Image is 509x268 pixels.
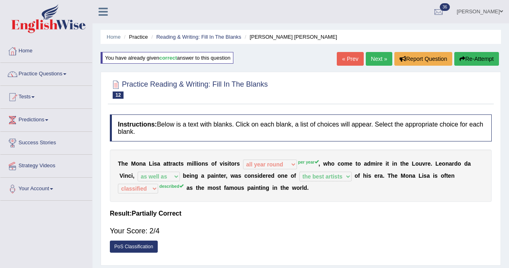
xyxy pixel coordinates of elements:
b: v [422,160,425,167]
b: a [163,160,167,167]
b: . [431,160,432,167]
b: . [383,172,384,179]
b: a [427,172,430,179]
a: Your Account [0,178,92,198]
b: i [152,160,154,167]
b: L [418,172,422,179]
b: t [280,185,282,191]
b: r [452,160,454,167]
b: o [291,172,294,179]
b: t [229,160,231,167]
b: e [186,172,190,179]
a: Reading & Writing: Fill In The Blanks [156,34,241,40]
b: n [262,185,266,191]
a: Home [107,34,121,40]
b: f [444,172,446,179]
b: e [268,172,271,179]
b: i [367,172,368,179]
b: e [374,172,377,179]
b: o [405,172,409,179]
b: o [247,172,251,179]
b: a [157,160,160,167]
b: e [286,185,289,191]
b: p [247,185,251,191]
b: t [219,172,221,179]
b: o [297,185,300,191]
b: m [208,185,212,191]
b: o [278,172,281,179]
b: n [216,172,219,179]
b: e [262,172,266,179]
b: d [304,185,307,191]
b: e [448,172,451,179]
b: t [219,185,221,191]
b: M [131,160,136,167]
li: Practice [122,33,148,41]
b: m [344,160,349,167]
b: i [228,160,229,167]
b: i [196,160,198,167]
b: correct [159,55,177,61]
a: Strategy Videos [0,155,92,175]
b: s [181,160,184,167]
b: h [122,160,125,167]
b: e [201,185,204,191]
b: i [392,160,394,167]
b: a [186,185,190,191]
b: a [364,160,367,167]
b: t [259,185,261,191]
b: f [224,185,226,191]
b: o [341,160,344,167]
b: a [380,172,383,179]
b: e [394,172,398,179]
b: c [128,172,131,179]
b: Instructions: [118,121,157,128]
b: i [433,172,435,179]
b: o [211,160,215,167]
b: L [149,160,152,167]
b: t [167,160,169,167]
b: i [375,160,377,167]
b: i [422,172,424,179]
b: o [441,172,444,179]
b: r [377,160,379,167]
b: i [261,185,262,191]
b: a [211,172,214,179]
a: « Prev [337,52,363,66]
b: i [190,172,191,179]
b: r [300,185,302,191]
a: Predictions [0,109,92,129]
b: e [428,160,431,167]
b: n [451,172,455,179]
b: b [183,172,187,179]
b: o [415,160,419,167]
button: Re-Attempt [454,52,499,66]
b: t [179,160,181,167]
b: e [349,160,352,167]
b: , [133,172,134,179]
div: You have already given answer to this question [101,52,233,64]
b: c [244,172,247,179]
b: i [254,185,256,191]
b: o [234,185,238,191]
b: c [175,160,179,167]
b: r [224,172,226,179]
sup: per year [298,160,319,164]
b: d [464,160,468,167]
b: f [294,172,296,179]
b: h [198,185,201,191]
sup: described [159,184,183,189]
b: h [402,160,406,167]
b: n [445,160,449,167]
b: m [371,160,375,167]
b: i [258,172,259,179]
b: n [202,160,205,167]
b: a [468,160,471,167]
b: i [272,185,274,191]
b: n [394,160,397,167]
b: h [363,172,367,179]
li: [PERSON_NAME] [PERSON_NAME] [243,33,337,41]
b: M [401,172,406,179]
b: d [454,160,458,167]
b: n [191,172,195,179]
